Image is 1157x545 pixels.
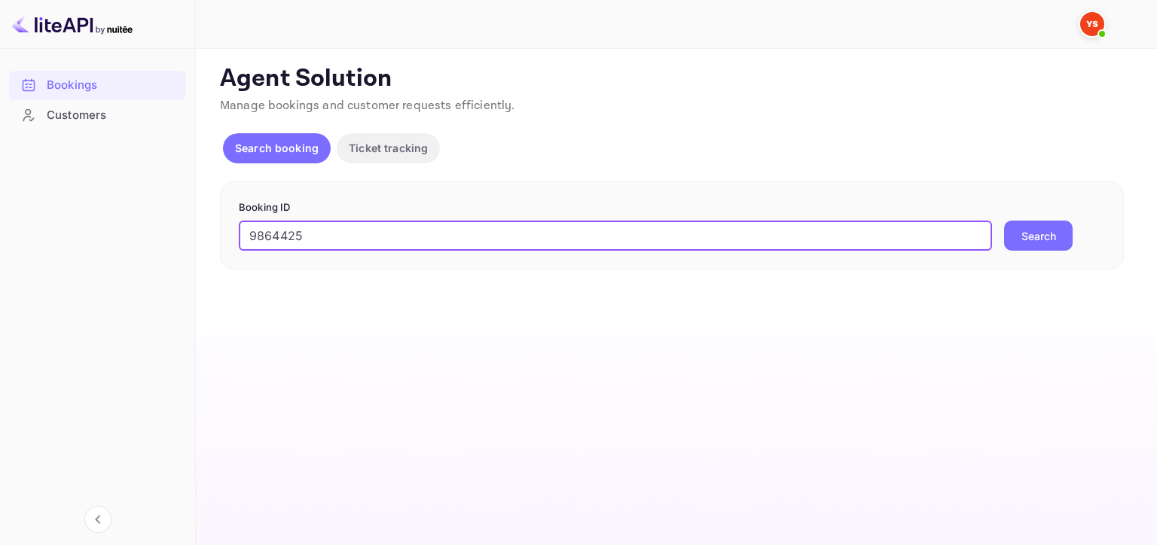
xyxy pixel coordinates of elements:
[9,101,186,130] div: Customers
[220,64,1130,94] p: Agent Solution
[1080,12,1104,36] img: Yandex Support
[47,107,179,124] div: Customers
[235,140,319,156] p: Search booking
[220,98,515,114] span: Manage bookings and customer requests efficiently.
[9,101,186,129] a: Customers
[47,77,179,94] div: Bookings
[239,221,992,251] input: Enter Booking ID (e.g., 63782194)
[12,12,133,36] img: LiteAPI logo
[9,71,186,100] div: Bookings
[84,506,111,533] button: Collapse navigation
[349,140,428,156] p: Ticket tracking
[239,200,1105,215] p: Booking ID
[1004,221,1073,251] button: Search
[9,71,186,99] a: Bookings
